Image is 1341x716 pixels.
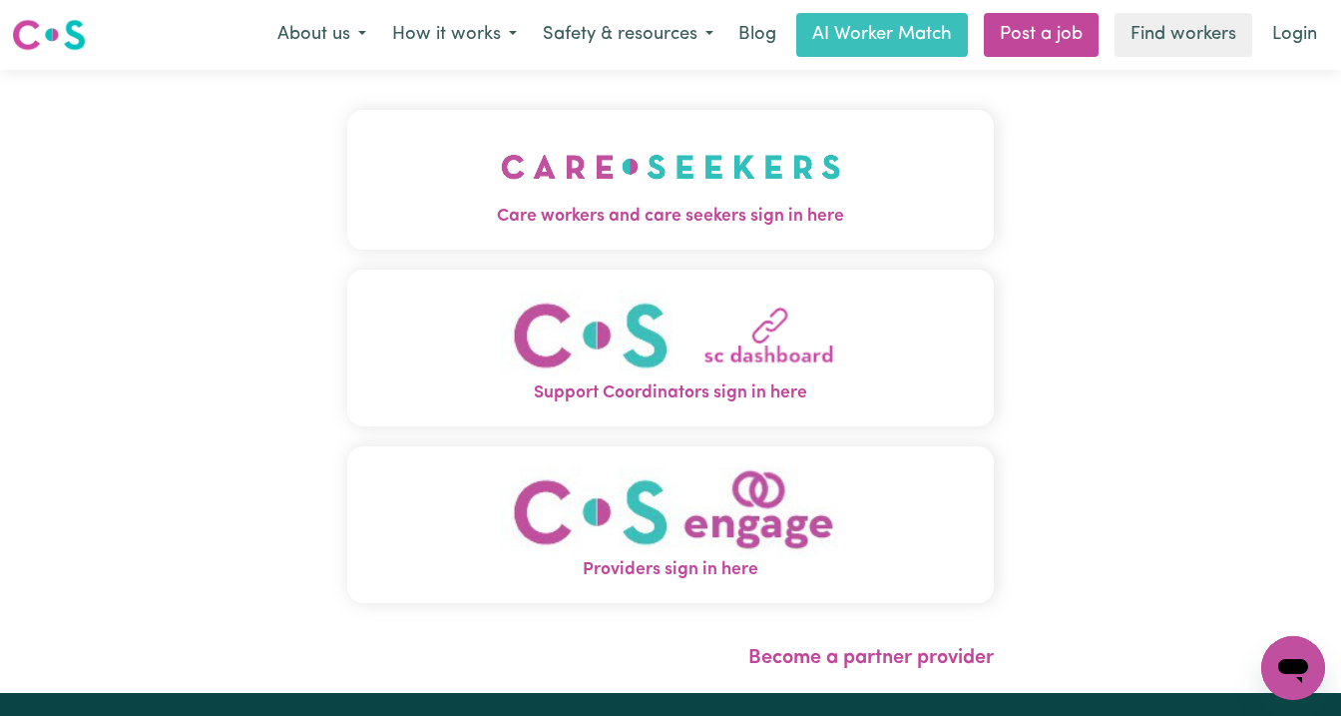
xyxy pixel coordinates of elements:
[347,446,994,603] button: Providers sign in here
[347,204,994,230] span: Care workers and care seekers sign in here
[379,14,530,56] button: How it works
[984,13,1099,57] a: Post a job
[530,14,726,56] button: Safety & resources
[726,13,788,57] a: Blog
[347,557,994,583] span: Providers sign in here
[748,648,994,668] a: Become a partner provider
[12,17,86,53] img: Careseekers logo
[264,14,379,56] button: About us
[12,12,86,58] a: Careseekers logo
[796,13,968,57] a: AI Worker Match
[347,380,994,406] span: Support Coordinators sign in here
[1260,13,1329,57] a: Login
[347,110,994,250] button: Care workers and care seekers sign in here
[347,270,994,426] button: Support Coordinators sign in here
[1261,636,1325,700] iframe: Button to launch messaging window
[1115,13,1252,57] a: Find workers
